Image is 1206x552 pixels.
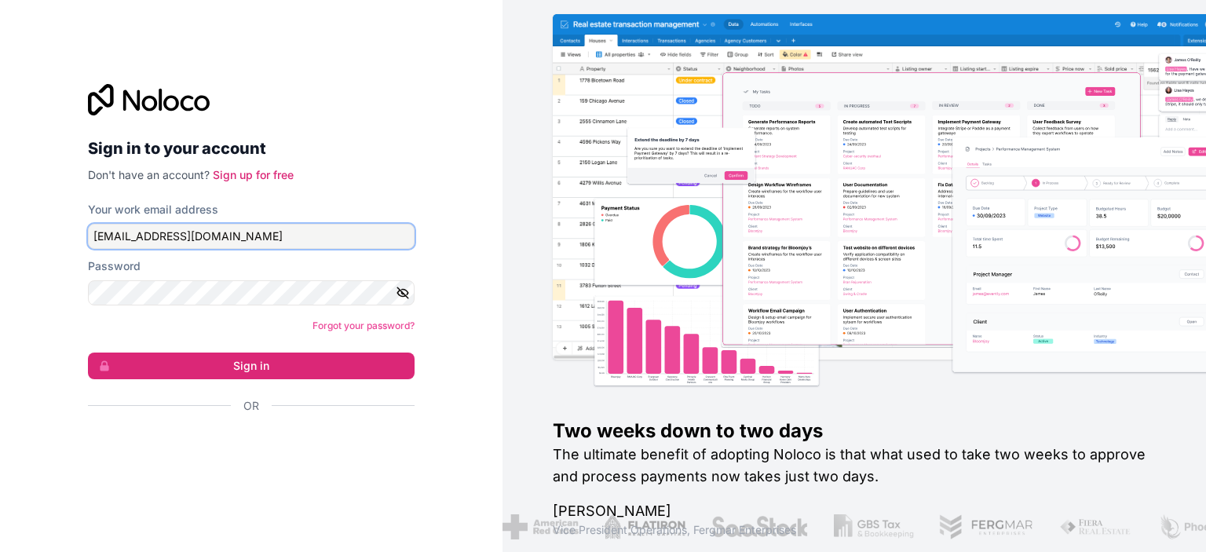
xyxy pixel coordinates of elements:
[243,398,259,414] span: Or
[88,168,210,181] span: Don't have an account?
[312,320,415,331] a: Forgot your password?
[553,419,1156,444] h1: Two weeks down to two days
[553,444,1156,488] h2: The ultimate benefit of adopting Noloco is that what used to take two weeks to approve and proces...
[213,168,294,181] a: Sign up for free
[553,522,1156,538] h1: Vice President Operations , Fergmar Enterprises
[88,202,218,218] label: Your work email address
[88,134,415,163] h2: Sign in to your account
[80,431,410,466] iframe: Sign in with Google Button
[88,353,415,379] button: Sign in
[88,224,415,249] input: Email address
[88,258,141,274] label: Password
[553,500,1156,522] h1: [PERSON_NAME]
[88,280,415,305] input: Password
[502,514,579,539] img: /assets/american-red-cross-BAupjrZR.png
